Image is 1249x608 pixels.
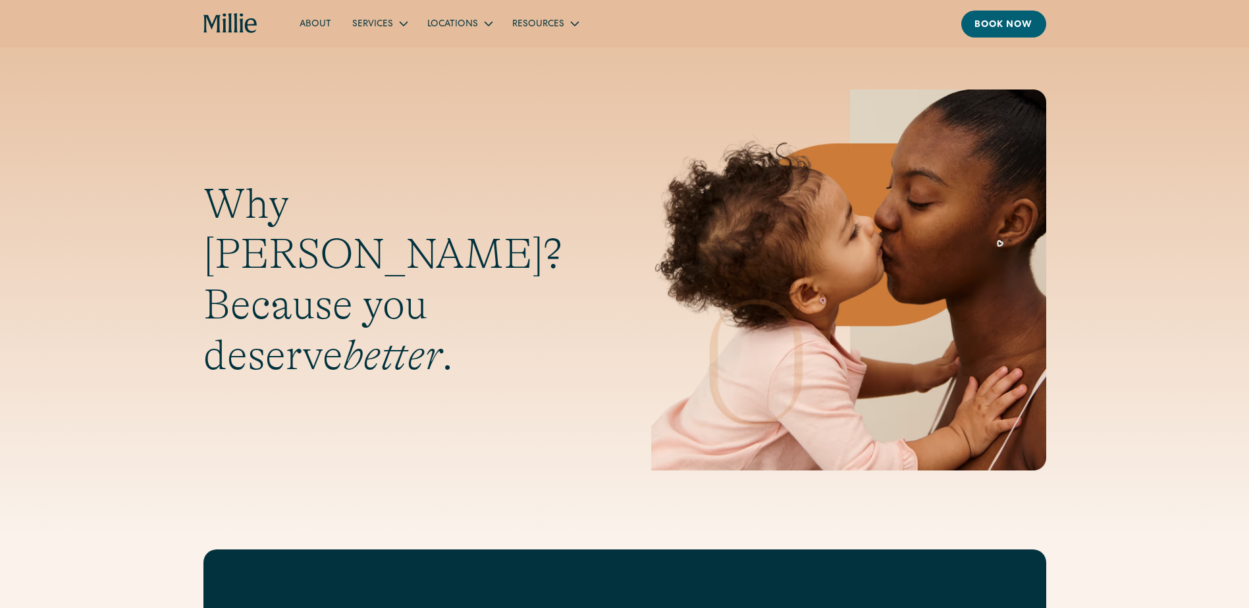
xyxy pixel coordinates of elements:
[352,18,393,32] div: Services
[974,18,1033,32] div: Book now
[502,13,588,34] div: Resources
[512,18,564,32] div: Resources
[343,332,442,379] em: better
[342,13,417,34] div: Services
[427,18,478,32] div: Locations
[961,11,1046,38] a: Book now
[651,89,1046,470] img: Mother and baby sharing a kiss, highlighting the emotional bond and nurturing care at the heart o...
[417,13,502,34] div: Locations
[203,13,258,34] a: home
[203,179,598,381] h1: Why [PERSON_NAME]? Because you deserve .
[289,13,342,34] a: About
